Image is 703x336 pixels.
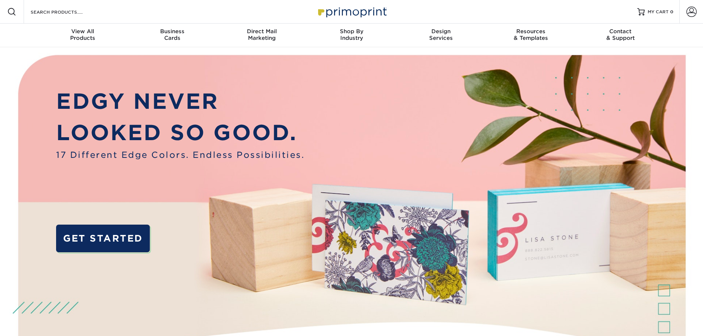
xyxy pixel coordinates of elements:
p: LOOKED SO GOOD. [56,117,304,149]
span: Resources [486,28,576,35]
span: Direct Mail [217,28,307,35]
img: Primoprint [315,4,389,20]
span: 17 Different Edge Colors. Endless Possibilities. [56,149,304,161]
span: Shop By [307,28,396,35]
input: SEARCH PRODUCTS..... [30,7,102,16]
a: View AllProducts [38,24,128,47]
div: Industry [307,28,396,41]
span: 0 [670,9,673,14]
a: GET STARTED [56,225,149,252]
div: Products [38,28,128,41]
div: Services [396,28,486,41]
a: BusinessCards [127,24,217,47]
span: Business [127,28,217,35]
div: Cards [127,28,217,41]
a: Shop ByIndustry [307,24,396,47]
p: EDGY NEVER [56,86,304,117]
span: Contact [576,28,665,35]
div: & Templates [486,28,576,41]
span: MY CART [648,9,669,15]
a: Resources& Templates [486,24,576,47]
span: Design [396,28,486,35]
div: Marketing [217,28,307,41]
div: & Support [576,28,665,41]
a: Contact& Support [576,24,665,47]
span: View All [38,28,128,35]
a: DesignServices [396,24,486,47]
a: Direct MailMarketing [217,24,307,47]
